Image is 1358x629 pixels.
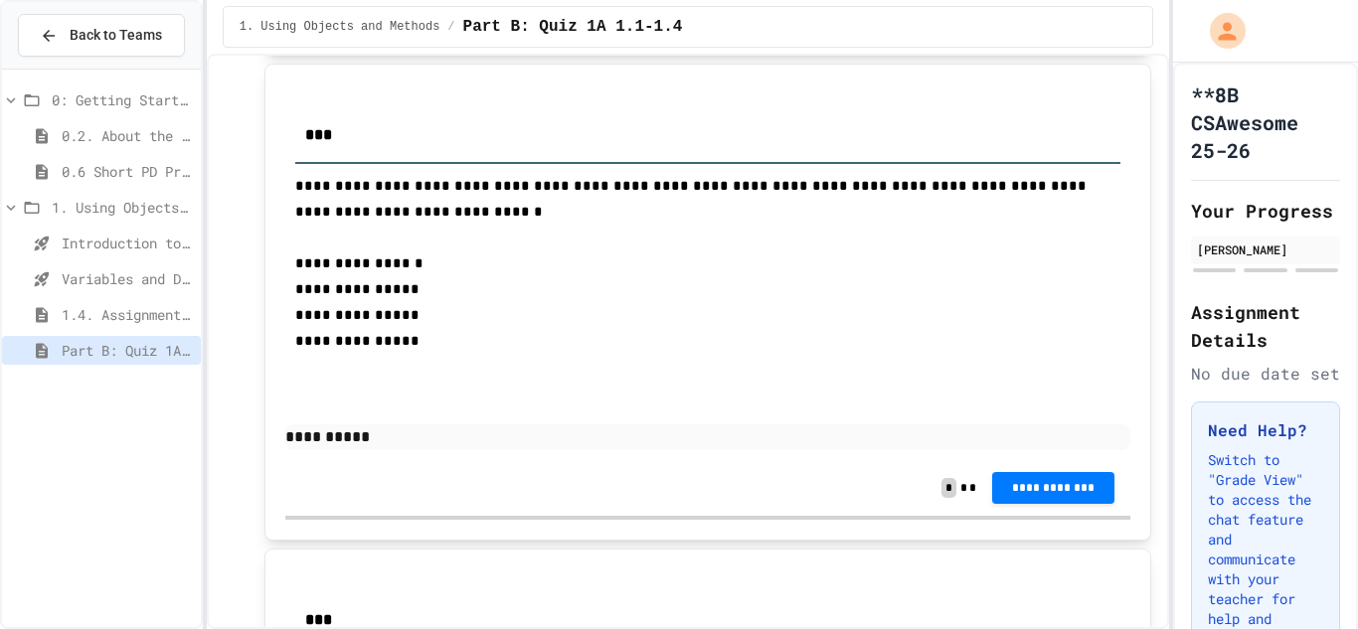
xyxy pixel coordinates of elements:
div: No due date set [1191,362,1340,386]
span: Introduction to Algorithms, Programming, and Compilers [62,233,193,253]
span: Part B: Quiz 1A 1.1-1.4 [62,340,193,361]
span: 0.2. About the AP CSA Exam [62,125,193,146]
div: [PERSON_NAME] [1197,240,1334,258]
span: Back to Teams [70,25,162,46]
div: My Account [1189,8,1251,54]
span: 1. Using Objects and Methods [52,197,193,218]
h2: Assignment Details [1191,298,1340,354]
span: 0: Getting Started [52,89,193,110]
span: 1. Using Objects and Methods [240,19,440,35]
button: Back to Teams [18,14,185,57]
span: Part B: Quiz 1A 1.1-1.4 [463,15,683,39]
span: Variables and Data Types - Quiz [62,268,193,289]
h1: **8B CSAwesome 25-26 [1191,80,1340,164]
span: 1.4. Assignment and Input [62,304,193,325]
span: / [447,19,454,35]
span: 0.6 Short PD Pretest [62,161,193,182]
h3: Need Help? [1208,418,1323,442]
h2: Your Progress [1191,197,1340,225]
